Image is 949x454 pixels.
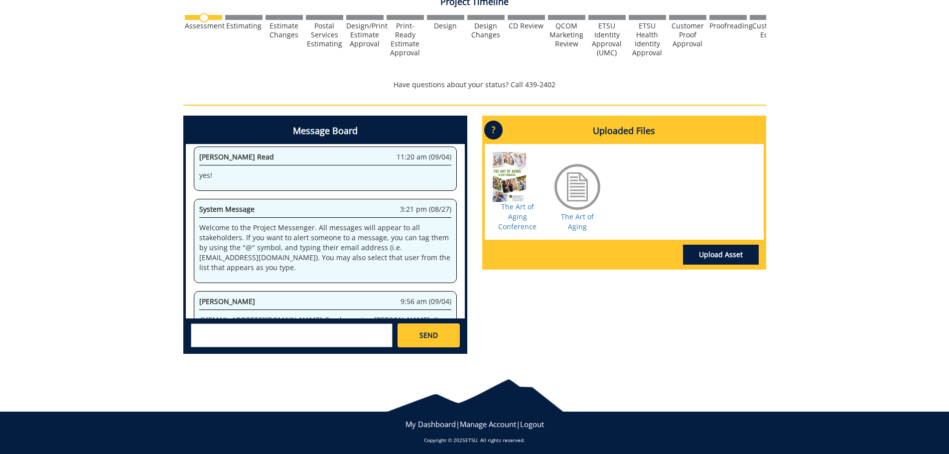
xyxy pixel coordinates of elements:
[709,21,747,30] div: Proofreading
[669,21,706,48] div: Customer Proof Approval
[306,21,343,48] div: Postal Services Estimating
[266,21,303,39] div: Estimate Changes
[460,419,516,429] a: Manage Account
[346,21,384,48] div: Design/Print Estimate Approval
[683,245,759,265] a: Upload Asset
[400,204,451,214] span: 3:21 pm (08/27)
[199,297,255,306] span: [PERSON_NAME]
[427,21,464,30] div: Design
[199,204,255,214] span: System Message
[398,323,459,347] a: SEND
[199,170,451,180] p: yes!
[401,297,451,306] span: 9:56 am (09/04)
[387,21,424,57] div: Print-Ready Estimate Approval
[629,21,666,57] div: ETSU Health Identity Approval
[588,21,626,57] div: ETSU Identity Approval (UMC)
[750,21,787,39] div: Customer Edits
[484,121,503,140] p: ?
[397,152,451,162] span: 11:20 am (09/04)
[185,21,222,30] div: Assessment
[520,419,544,429] a: Logout
[225,21,263,30] div: Estimating
[465,437,477,444] a: ETSU
[498,202,537,231] a: The Art of Aging Conference
[485,118,764,144] h4: Uploaded Files
[548,21,585,48] div: QCOM Marketing Review
[199,13,209,22] img: no
[406,419,456,429] a: My Dashboard
[561,212,594,231] a: The Art of Aging
[419,330,438,340] span: SEND
[508,21,545,30] div: CD Review
[199,315,451,355] p: @[EMAIL_ADDRESS][DOMAIN_NAME] Good morning [PERSON_NAME]. I'm reaching out about the file uploade...
[191,323,393,347] textarea: messageToSend
[186,118,465,144] h4: Message Board
[467,21,505,39] div: Design Changes
[199,223,451,273] p: Welcome to the Project Messenger. All messages will appear to all stakeholders. If you want to al...
[199,152,274,161] span: [PERSON_NAME] Read
[183,80,766,90] p: Have questions about your status? Call 439-2402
